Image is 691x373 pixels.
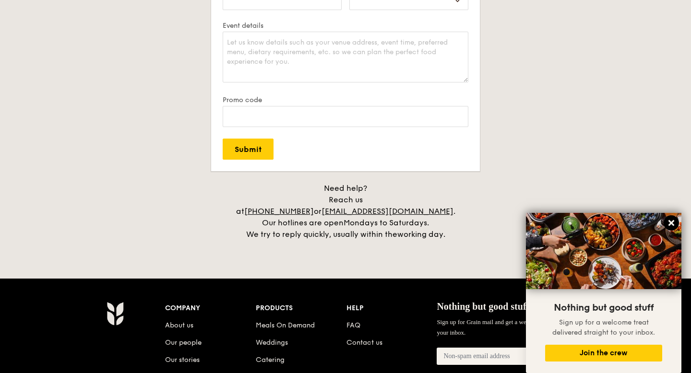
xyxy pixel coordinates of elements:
[223,139,274,160] input: Submit
[107,302,123,326] img: AYc88T3wAAAABJRU5ErkJggg==
[223,22,468,30] label: Event details
[226,183,465,240] div: Need help? Reach us at or . Our hotlines are open We try to reply quickly, usually within the
[552,318,655,337] span: Sign up for a welcome treat delivered straight to your inbox.
[322,207,453,216] a: [EMAIL_ADDRESS][DOMAIN_NAME]
[223,96,468,104] label: Promo code
[437,318,606,336] span: Sign up for Grain mail and get a welcome treat delivered straight to your inbox.
[554,302,654,314] span: Nothing but good stuff
[437,301,529,312] span: Nothing but good stuff
[165,302,256,315] div: Company
[256,338,288,347] a: Weddings
[437,348,543,365] input: Non-spam email address
[545,345,662,361] button: Join the crew
[223,32,468,82] textarea: Let us know details such as your venue address, event time, preferred menu, dietary requirements,...
[256,302,346,315] div: Products
[346,302,437,315] div: Help
[165,338,202,347] a: Our people
[526,213,681,289] img: DSC07876-Edit02-Large.jpeg
[346,321,360,329] a: FAQ
[664,215,679,231] button: Close
[346,338,382,347] a: Contact us
[344,218,429,227] span: Mondays to Saturdays.
[165,321,193,329] a: About us
[244,207,314,216] a: [PHONE_NUMBER]
[397,230,445,239] span: working day.
[256,356,285,364] a: Catering
[165,356,200,364] a: Our stories
[256,321,315,329] a: Meals On Demand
